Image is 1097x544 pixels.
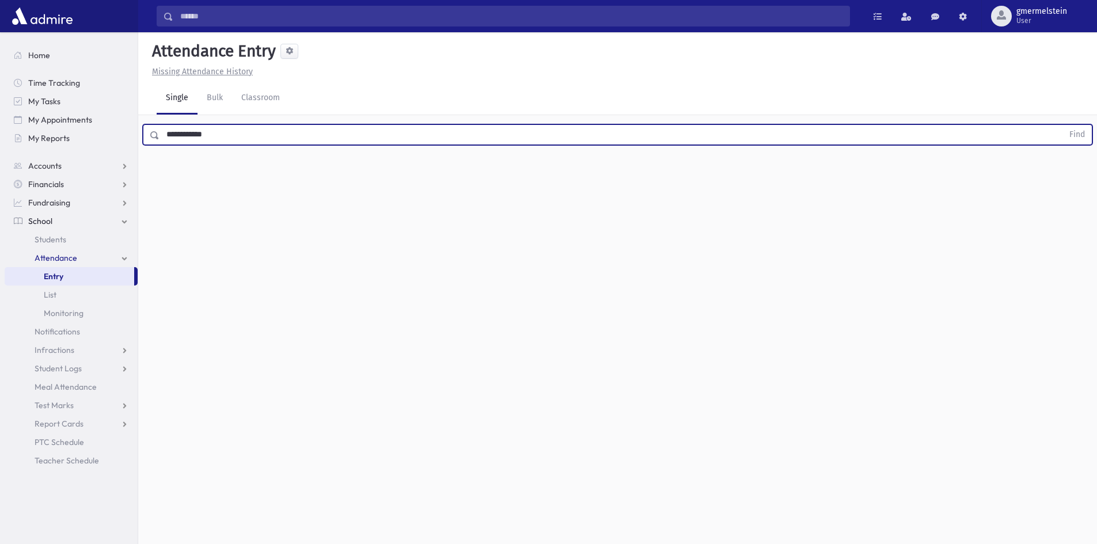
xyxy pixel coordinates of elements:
[28,133,70,143] span: My Reports
[5,451,138,470] a: Teacher Schedule
[1016,7,1067,16] span: gmermelstein
[28,50,50,60] span: Home
[35,455,99,466] span: Teacher Schedule
[35,345,74,355] span: Infractions
[147,41,276,61] h5: Attendance Entry
[5,92,138,111] a: My Tasks
[5,267,134,286] a: Entry
[232,82,289,115] a: Classroom
[5,175,138,193] a: Financials
[5,304,138,322] a: Monitoring
[28,179,64,189] span: Financials
[5,359,138,378] a: Student Logs
[198,82,232,115] a: Bulk
[5,46,138,64] a: Home
[5,249,138,267] a: Attendance
[5,414,138,433] a: Report Cards
[5,74,138,92] a: Time Tracking
[5,129,138,147] a: My Reports
[28,161,62,171] span: Accounts
[44,271,63,281] span: Entry
[1016,16,1067,25] span: User
[28,197,70,208] span: Fundraising
[35,400,74,410] span: Test Marks
[5,157,138,175] a: Accounts
[44,290,56,300] span: List
[9,5,75,28] img: AdmirePro
[5,396,138,414] a: Test Marks
[35,419,83,429] span: Report Cards
[35,234,66,245] span: Students
[35,363,82,374] span: Student Logs
[5,322,138,341] a: Notifications
[35,382,97,392] span: Meal Attendance
[5,212,138,230] a: School
[5,193,138,212] a: Fundraising
[35,437,84,447] span: PTC Schedule
[5,286,138,304] a: List
[152,67,253,77] u: Missing Attendance History
[5,111,138,129] a: My Appointments
[28,115,92,125] span: My Appointments
[1062,125,1092,144] button: Find
[28,96,60,106] span: My Tasks
[28,78,80,88] span: Time Tracking
[35,253,77,263] span: Attendance
[5,230,138,249] a: Students
[147,67,253,77] a: Missing Attendance History
[44,308,83,318] span: Monitoring
[5,341,138,359] a: Infractions
[157,82,198,115] a: Single
[35,326,80,337] span: Notifications
[173,6,849,26] input: Search
[5,433,138,451] a: PTC Schedule
[5,378,138,396] a: Meal Attendance
[28,216,52,226] span: School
